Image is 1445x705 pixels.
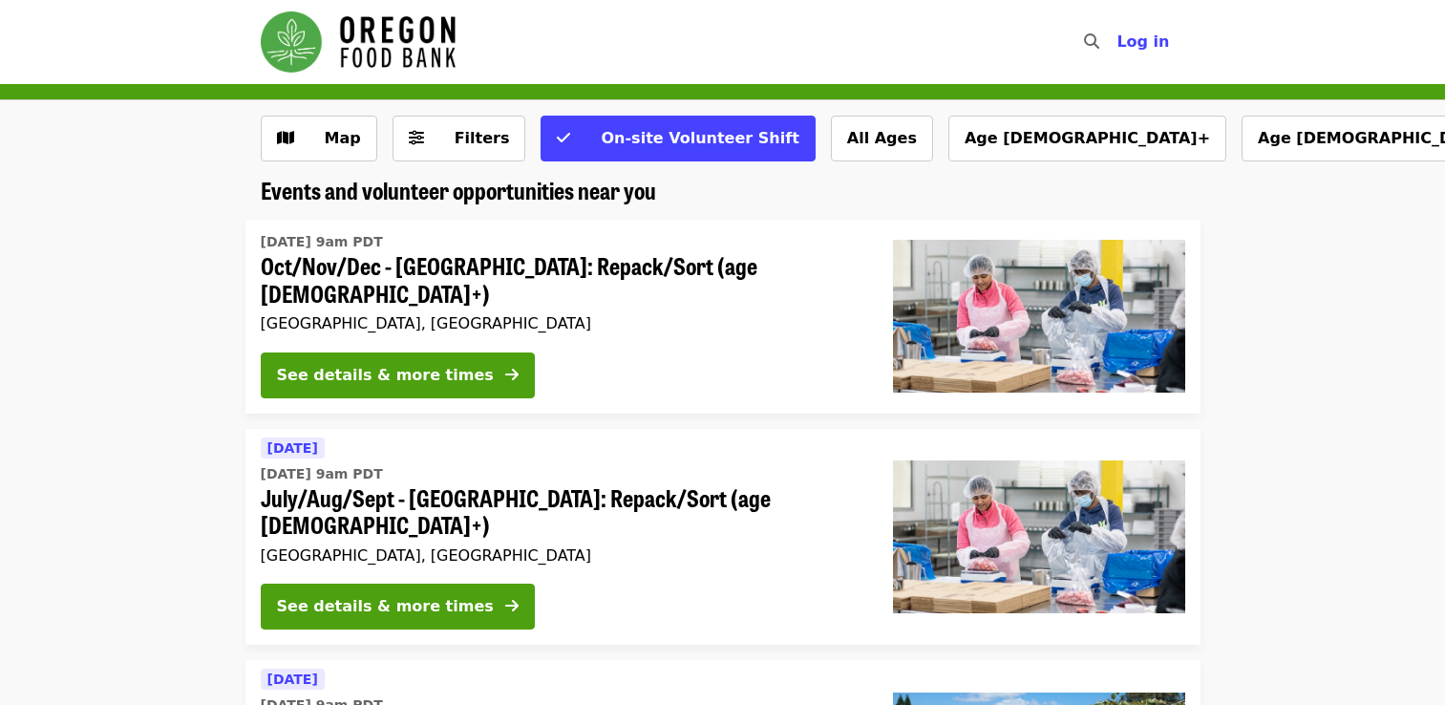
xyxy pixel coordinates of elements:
[601,129,798,147] span: On-site Volunteer Shift
[261,232,383,252] time: [DATE] 9am PDT
[831,116,933,161] button: All Ages
[267,672,318,687] span: [DATE]
[261,116,377,161] button: Show map view
[261,352,535,398] button: See details & more times
[261,173,656,206] span: Events and volunteer opportunities near you
[245,429,1201,646] a: See details for "July/Aug/Sept - Beaverton: Repack/Sort (age 10+)"
[261,252,862,308] span: Oct/Nov/Dec - [GEOGRAPHIC_DATA]: Repack/Sort (age [DEMOGRAPHIC_DATA]+)
[455,129,510,147] span: Filters
[505,597,519,615] i: arrow-right icon
[1084,32,1099,51] i: search icon
[245,220,1201,414] a: See details for "Oct/Nov/Dec - Beaverton: Repack/Sort (age 10+)"
[261,314,862,332] div: [GEOGRAPHIC_DATA], [GEOGRAPHIC_DATA]
[893,460,1185,613] img: July/Aug/Sept - Beaverton: Repack/Sort (age 10+) organized by Oregon Food Bank
[948,116,1226,161] button: Age [DEMOGRAPHIC_DATA]+
[505,366,519,384] i: arrow-right icon
[277,595,494,618] div: See details & more times
[325,129,361,147] span: Map
[409,129,424,147] i: sliders-h icon
[1116,32,1169,51] span: Log in
[1101,23,1184,61] button: Log in
[277,129,294,147] i: map icon
[277,364,494,387] div: See details & more times
[557,129,570,147] i: check icon
[261,11,456,73] img: Oregon Food Bank - Home
[261,546,862,565] div: [GEOGRAPHIC_DATA], [GEOGRAPHIC_DATA]
[261,484,862,540] span: July/Aug/Sept - [GEOGRAPHIC_DATA]: Repack/Sort (age [DEMOGRAPHIC_DATA]+)
[267,440,318,456] span: [DATE]
[261,584,535,630] button: See details & more times
[261,464,383,484] time: [DATE] 9am PDT
[541,116,815,161] button: On-site Volunteer Shift
[393,116,526,161] button: Filters (0 selected)
[893,240,1185,393] img: Oct/Nov/Dec - Beaverton: Repack/Sort (age 10+) organized by Oregon Food Bank
[1111,19,1126,65] input: Search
